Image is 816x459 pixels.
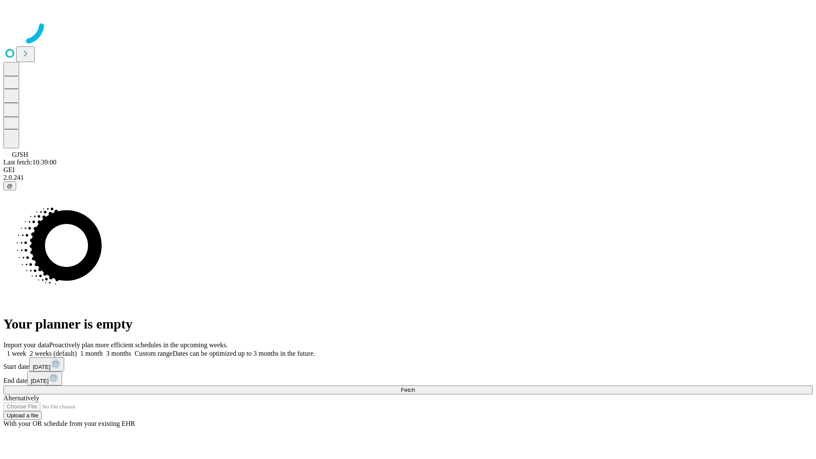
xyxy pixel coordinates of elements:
[135,350,173,357] span: Custom range
[31,378,48,384] span: [DATE]
[3,394,39,402] span: Alternatively
[3,357,813,371] div: Start date
[3,411,42,420] button: Upload a file
[80,350,103,357] span: 1 month
[49,341,228,348] span: Proactively plan more efficient schedules in the upcoming weeks.
[3,181,16,190] button: @
[29,357,64,371] button: [DATE]
[12,151,28,158] span: GJSH
[401,387,415,393] span: Fetch
[3,420,135,427] span: With your OR schedule from your existing EHR
[27,371,62,385] button: [DATE]
[7,350,26,357] span: 1 week
[173,350,315,357] span: Dates can be optimized up to 3 months in the future.
[3,385,813,394] button: Fetch
[106,350,131,357] span: 3 months
[3,166,813,174] div: GEI
[7,183,13,189] span: @
[3,316,813,332] h1: Your planner is empty
[3,174,813,181] div: 2.0.241
[3,159,57,166] span: Last fetch: 10:39:00
[30,350,77,357] span: 2 weeks (default)
[3,341,49,348] span: Import your data
[3,371,813,385] div: End date
[33,364,51,370] span: [DATE]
